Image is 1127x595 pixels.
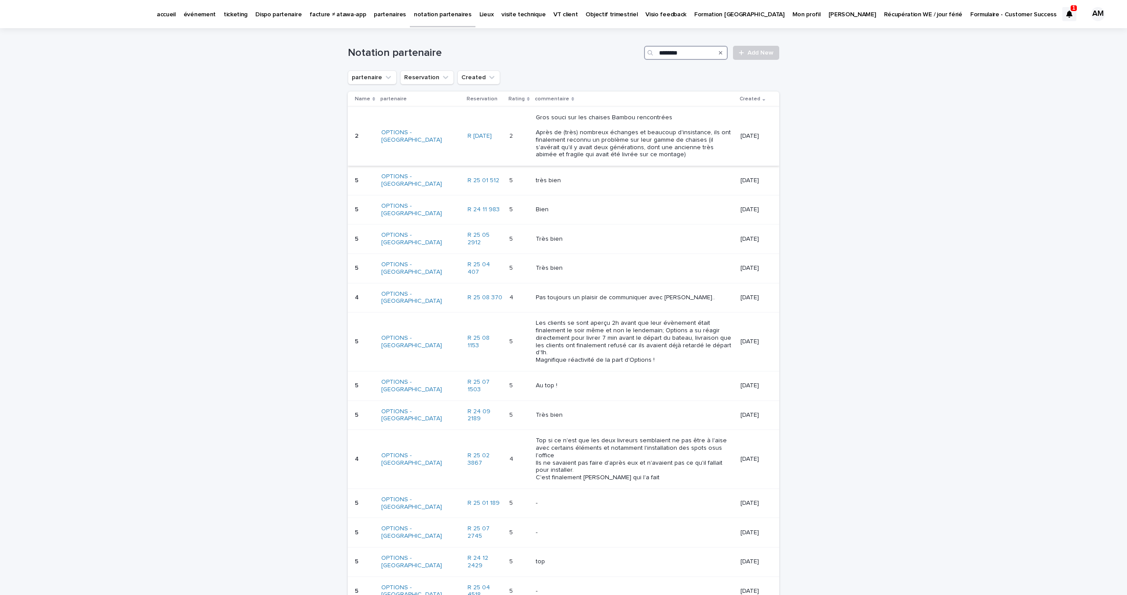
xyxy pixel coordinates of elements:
a: OPTIONS - [GEOGRAPHIC_DATA] [381,129,460,144]
a: R 25 08 370 [468,294,502,301]
tr: 55 OPTIONS - [GEOGRAPHIC_DATA] R 25 01 512 55 très bien[DATE] [348,166,779,195]
p: 5 [355,380,360,389]
p: 5 [509,498,515,507]
p: Gros souci sur les chaises Bambou rencontrées Après de (très) nombreux échanges et beaucoup d'ins... [536,114,733,158]
a: R 25 05 2912 [468,231,502,246]
p: 5 [509,263,515,272]
a: OPTIONS - [GEOGRAPHIC_DATA] [381,496,460,511]
p: Bien [536,206,733,213]
a: R 24 11 983 [468,206,500,213]
p: [DATE] [740,588,765,595]
p: [DATE] [740,558,765,566]
a: OPTIONS - [GEOGRAPHIC_DATA] [381,378,460,393]
a: R 25 08 1153 [468,334,502,349]
a: OPTIONS - [GEOGRAPHIC_DATA] [381,525,460,540]
a: OPTIONS - [GEOGRAPHIC_DATA] [381,290,460,305]
a: R [DATE] [468,132,492,140]
p: [DATE] [740,382,765,389]
tr: 55 OPTIONS - [GEOGRAPHIC_DATA] R 24 12 2429 55 top[DATE] [348,547,779,577]
p: Au top ! [536,382,733,389]
p: Les clients se sont aperçu 2h avant que leur évènement était finalement le soir même et non le le... [536,320,733,364]
h1: Notation partenaire [348,47,641,59]
p: [DATE] [740,177,765,184]
p: 5 [355,527,360,536]
input: Search [644,46,728,60]
a: R 24 09 2189 [468,408,502,423]
p: 5 [355,263,360,272]
p: [DATE] [740,206,765,213]
p: Pas toujours un plaisir de communiquer avec [PERSON_NAME].. [536,294,733,301]
p: 5 [509,380,515,389]
tr: 22 OPTIONS - [GEOGRAPHIC_DATA] R [DATE] 22 Gros souci sur les chaises Bambou rencontrées Après de... [348,107,779,166]
a: OPTIONS - [GEOGRAPHIC_DATA] [381,408,460,423]
tr: 55 OPTIONS - [GEOGRAPHIC_DATA] R 25 01 189 55 -[DATE] [348,488,779,518]
tr: 55 OPTIONS - [GEOGRAPHIC_DATA] R 25 07 1503 55 Au top ![DATE] [348,371,779,400]
img: Ls34BcGeRexTGTNfXpUC [18,5,103,23]
p: Rating [508,94,525,104]
a: Add New [733,46,779,60]
p: top [536,558,733,566]
p: 5 [355,586,360,595]
tr: 55 OPTIONS - [GEOGRAPHIC_DATA] R 25 05 2912 55 Très bien[DATE] [348,224,779,254]
p: [DATE] [740,455,765,463]
a: R 25 07 2745 [468,525,502,540]
a: R 25 02 3867 [468,452,502,467]
p: 4 [355,292,361,301]
p: 5 [509,234,515,243]
a: OPTIONS - [GEOGRAPHIC_DATA] [381,334,460,349]
tr: 55 OPTIONS - [GEOGRAPHIC_DATA] R 25 07 2745 55 -[DATE] [348,518,779,547]
a: R 25 07 1503 [468,378,502,393]
p: - [536,500,733,507]
p: commentaire [535,94,569,104]
button: Created [457,70,500,84]
tr: 44 OPTIONS - [GEOGRAPHIC_DATA] R 25 02 3867 44 Top si ce n'est que les deux livreurs semblaient n... [348,430,779,489]
a: OPTIONS - [GEOGRAPHIC_DATA] [381,452,460,467]
div: AM [1091,7,1105,21]
p: 5 [509,527,515,536]
p: Très bien [536,411,733,419]
p: 5 [509,204,515,213]
button: partenaire [348,70,397,84]
div: 1 [1062,7,1076,21]
p: 5 [355,336,360,345]
a: OPTIONS - [GEOGRAPHIC_DATA] [381,173,460,188]
p: Name [355,94,370,104]
p: 2 [355,131,360,140]
p: Top si ce n'est que les deux livreurs semblaient ne pas être à l'aise avec certains éléments et n... [536,437,733,481]
p: Très bien [536,235,733,243]
p: 2 [509,131,515,140]
a: R 25 01 189 [468,500,500,507]
p: [DATE] [740,338,765,345]
p: [DATE] [740,264,765,272]
tr: 55 OPTIONS - [GEOGRAPHIC_DATA] R 24 09 2189 55 Très bien[DATE] [348,400,779,430]
p: 4 [509,454,515,463]
p: 5 [509,175,515,184]
p: 5 [355,204,360,213]
p: 5 [355,498,360,507]
p: 1 [1072,5,1075,11]
p: 5 [509,556,515,566]
p: 4 [355,454,361,463]
p: [DATE] [740,235,765,243]
tr: 44 OPTIONS - [GEOGRAPHIC_DATA] R 25 08 370 44 Pas toujours un plaisir de communiquer avec [PERSON... [348,283,779,312]
a: OPTIONS - [GEOGRAPHIC_DATA] [381,231,460,246]
p: 4 [509,292,515,301]
p: 5 [355,556,360,566]
span: Add New [748,50,773,56]
a: R 24 12 2429 [468,555,502,569]
p: [DATE] [740,500,765,507]
a: OPTIONS - [GEOGRAPHIC_DATA] [381,261,460,276]
p: Reservation [467,94,497,104]
p: [DATE] [740,294,765,301]
p: partenaire [380,94,407,104]
p: 5 [355,234,360,243]
p: - [536,588,733,595]
a: OPTIONS - [GEOGRAPHIC_DATA] [381,555,460,569]
p: - [536,529,733,536]
p: 5 [509,586,515,595]
p: [DATE] [740,132,765,140]
a: R 25 04 407 [468,261,502,276]
p: 5 [355,410,360,419]
tr: 55 OPTIONS - [GEOGRAPHIC_DATA] R 25 04 407 55 Très bien[DATE] [348,253,779,283]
